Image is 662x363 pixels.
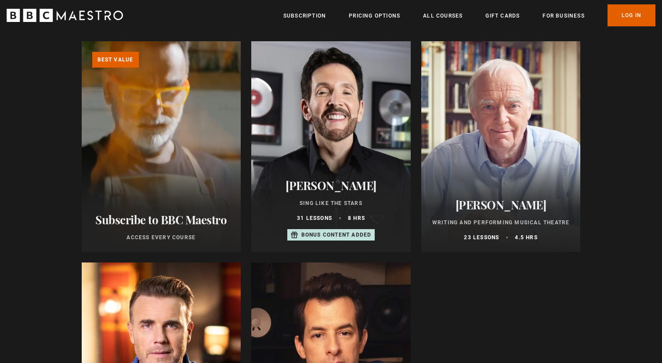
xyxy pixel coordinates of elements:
p: 31 lessons [297,214,332,222]
p: 23 lessons [464,234,499,241]
p: Sing Like the Stars [262,199,400,207]
a: All Courses [423,11,463,20]
a: [PERSON_NAME] Writing and Performing Musical Theatre 23 lessons 4.5 hrs [421,41,581,252]
p: Bonus content added [301,231,372,239]
h2: [PERSON_NAME] [432,198,570,212]
a: For business [543,11,584,20]
svg: BBC Maestro [7,9,123,22]
a: Gift Cards [485,11,520,20]
nav: Primary [283,4,655,26]
h2: [PERSON_NAME] [262,179,400,192]
a: Log In [608,4,655,26]
a: [PERSON_NAME] Sing Like the Stars 31 lessons 8 hrs Bonus content added [251,41,411,252]
p: Best value [92,52,139,68]
p: 4.5 hrs [515,234,537,241]
p: 8 hrs [348,214,365,222]
p: Writing and Performing Musical Theatre [432,219,570,226]
a: Pricing Options [349,11,400,20]
a: Subscription [283,11,326,20]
